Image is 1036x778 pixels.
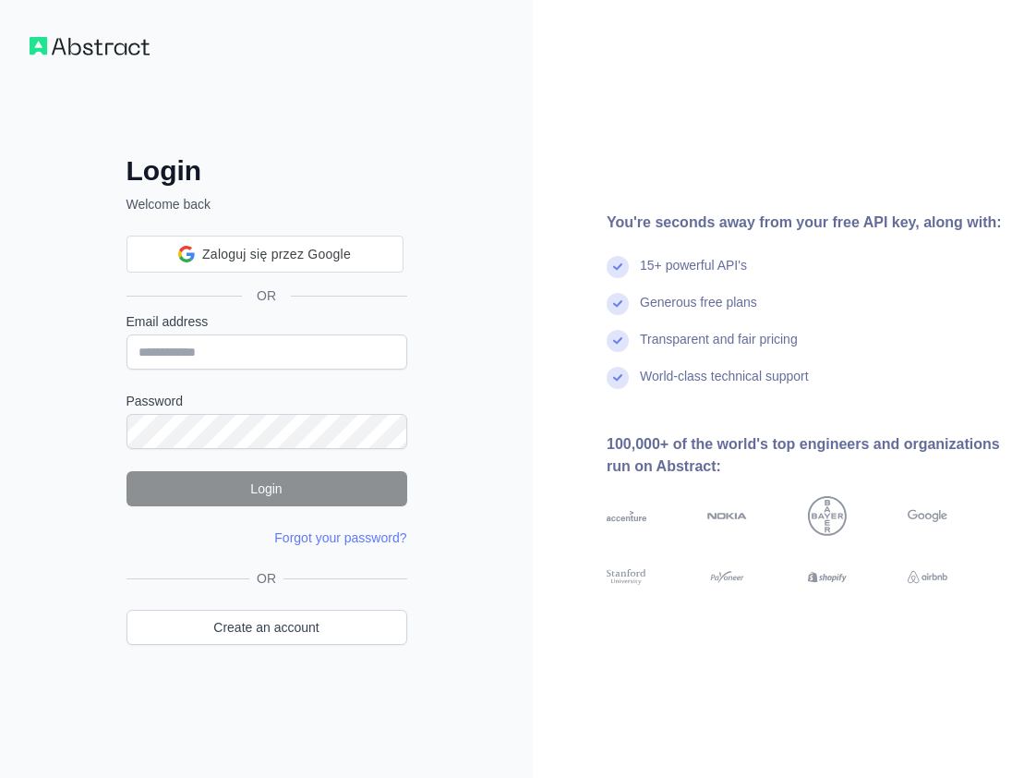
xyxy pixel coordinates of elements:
[242,286,291,305] span: OR
[808,567,848,587] img: shopify
[126,471,407,506] button: Login
[30,37,150,55] img: Workflow
[640,256,747,293] div: 15+ powerful API's
[707,496,747,536] img: nokia
[202,245,351,264] span: Zaloguj się przez Google
[808,496,848,536] img: bayer
[126,195,407,213] p: Welcome back
[908,496,947,536] img: google
[607,567,646,587] img: stanford university
[607,330,629,352] img: check mark
[607,212,1006,234] div: You're seconds away from your free API key, along with:
[126,610,407,645] a: Create an account
[126,236,404,273] div: Zaloguj się przez Google
[640,330,798,367] div: Transparent and fair pricing
[607,367,629,389] img: check mark
[274,530,406,545] a: Forgot your password?
[607,496,646,536] img: accenture
[640,293,757,330] div: Generous free plans
[908,567,947,587] img: airbnb
[126,392,407,410] label: Password
[126,312,407,331] label: Email address
[640,367,809,404] div: World-class technical support
[249,569,283,588] span: OR
[707,567,747,587] img: payoneer
[607,293,629,315] img: check mark
[607,256,629,278] img: check mark
[126,154,407,188] h2: Login
[607,433,1006,478] div: 100,000+ of the world's top engineers and organizations run on Abstract:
